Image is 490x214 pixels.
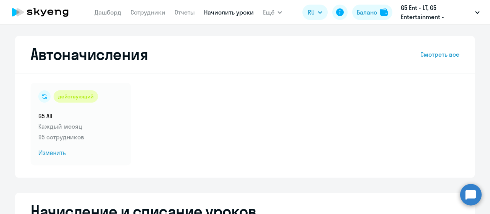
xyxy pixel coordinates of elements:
[397,3,483,21] button: G5 Ent - LT, G5 Entertainment - [GEOGRAPHIC_DATA] / G5 Holdings LTD
[308,8,315,17] span: RU
[357,8,377,17] div: Баланс
[131,8,165,16] a: Сотрудники
[38,122,123,131] p: Каждый месяц
[380,8,388,16] img: balance
[401,3,472,21] p: G5 Ent - LT, G5 Entertainment - [GEOGRAPHIC_DATA] / G5 Holdings LTD
[352,5,392,20] button: Балансbalance
[420,50,459,59] a: Смотреть все
[54,90,98,103] div: действующий
[38,112,123,120] h5: G5 All
[175,8,195,16] a: Отчеты
[263,8,274,17] span: Ещё
[95,8,121,16] a: Дашборд
[38,149,123,158] span: Изменить
[263,5,282,20] button: Ещё
[302,5,328,20] button: RU
[38,132,123,142] p: 95 сотрудников
[204,8,254,16] a: Начислить уроки
[31,45,148,64] h2: Автоначисления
